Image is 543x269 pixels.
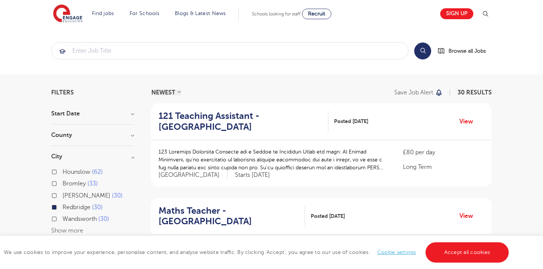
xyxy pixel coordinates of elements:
[334,117,368,125] span: Posted [DATE]
[51,42,409,59] div: Submit
[459,211,479,221] a: View
[448,47,486,55] span: Browse all Jobs
[63,169,90,175] span: Hounslow
[63,204,90,211] span: Redbridge
[159,205,299,227] h2: Maths Teacher - [GEOGRAPHIC_DATA]
[92,204,103,211] span: 30
[459,117,479,126] a: View
[52,43,408,59] input: Submit
[403,148,484,157] p: £80 per day
[440,8,473,19] a: Sign up
[403,163,484,172] p: Long Term
[51,90,74,96] span: Filters
[87,180,98,187] span: 33
[159,111,328,132] a: 121 Teaching Assistant - [GEOGRAPHIC_DATA]
[63,204,67,209] input: Redbridge 30
[159,205,305,227] a: Maths Teacher - [GEOGRAPHIC_DATA]
[63,216,97,222] span: Wandsworth
[437,47,492,55] a: Browse all Jobs
[63,216,67,220] input: Wandsworth 30
[63,169,67,173] input: Hounslow 62
[311,212,345,220] span: Posted [DATE]
[426,242,509,263] a: Accept all cookies
[51,153,134,160] h3: City
[377,249,416,255] a: Cookie settings
[98,216,109,222] span: 30
[302,9,331,19] a: Recruit
[458,89,492,96] span: 30 RESULTS
[394,90,433,96] p: Save job alert
[159,148,388,172] p: 123 Loremips Dolorsita Consecte adi e Seddoe te Incididun Utlab etd magn: Al Enimad Minimveni, qu...
[414,43,431,59] button: Search
[63,192,110,199] span: [PERSON_NAME]
[63,192,67,197] input: [PERSON_NAME] 30
[159,171,227,179] span: [GEOGRAPHIC_DATA]
[4,249,511,255] span: We use cookies to improve your experience, personalise content, and analyse website traffic. By c...
[92,11,114,16] a: Find jobs
[235,171,270,179] p: Starts [DATE]
[51,111,134,117] h3: Start Date
[53,5,82,23] img: Engage Education
[112,192,123,199] span: 30
[175,11,226,16] a: Blogs & Latest News
[51,227,83,234] button: Show more
[308,11,325,17] span: Recruit
[51,132,134,138] h3: County
[63,180,67,185] input: Bromley 33
[130,11,159,16] a: For Schools
[394,90,443,96] button: Save job alert
[63,180,86,187] span: Bromley
[252,11,300,17] span: Schools looking for staff
[159,111,322,132] h2: 121 Teaching Assistant - [GEOGRAPHIC_DATA]
[92,169,103,175] span: 62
